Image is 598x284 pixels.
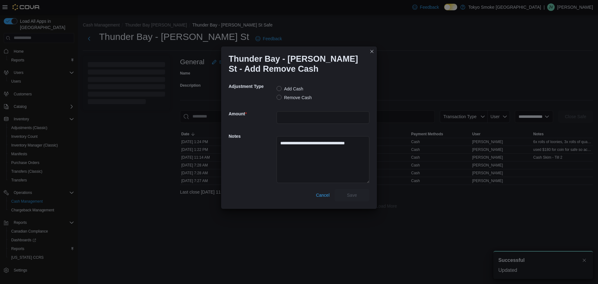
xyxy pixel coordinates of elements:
[316,192,330,198] span: Cancel
[229,108,275,120] h5: Amount
[277,94,312,101] label: Remove Cash
[347,192,357,198] span: Save
[277,85,303,93] label: Add Cash
[368,48,376,55] button: Closes this modal window
[335,189,369,201] button: Save
[229,80,275,93] h5: Adjustment Type
[313,189,332,201] button: Cancel
[229,54,364,74] h1: Thunder Bay - [PERSON_NAME] St - Add Remove Cash
[229,130,275,142] h5: Notes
